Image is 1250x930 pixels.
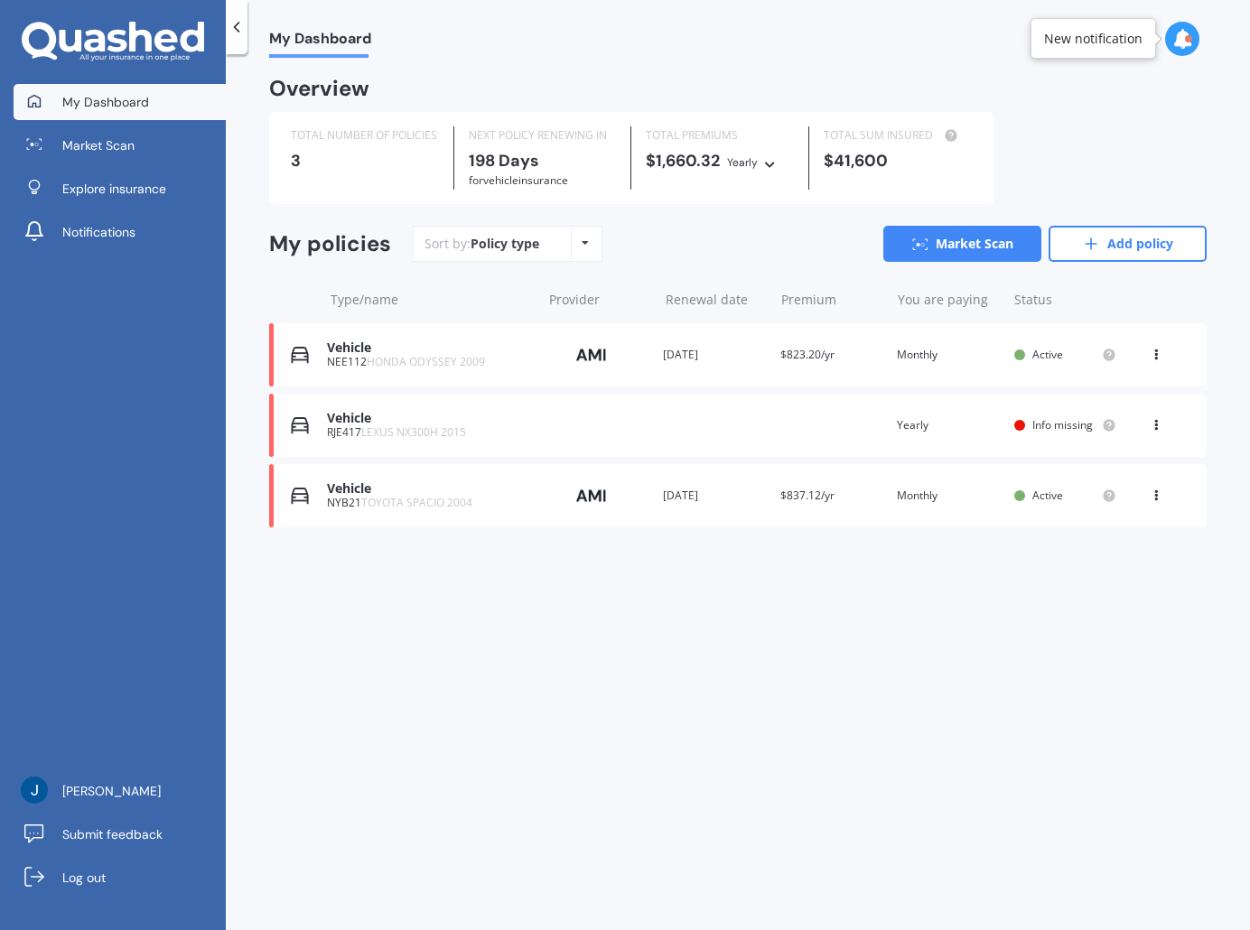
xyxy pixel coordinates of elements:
[327,356,532,368] div: NEE112
[14,84,226,120] a: My Dashboard
[824,126,972,144] div: TOTAL SUM INSURED
[824,152,972,170] div: $41,600
[897,416,999,434] div: Yearly
[663,346,765,364] div: [DATE]
[883,226,1041,262] a: Market Scan
[62,136,135,154] span: Market Scan
[14,773,226,809] a: [PERSON_NAME]
[62,223,135,241] span: Notifications
[1044,30,1143,48] div: New notification
[897,346,999,364] div: Monthly
[361,424,466,440] span: LEXUS NX300H 2015
[1014,291,1116,309] div: Status
[361,495,472,510] span: TOYOTA SPACIO 2004
[269,30,371,54] span: My Dashboard
[269,231,391,257] div: My policies
[469,126,617,144] div: NEXT POLICY RENEWING IN
[327,497,532,509] div: NYB21
[546,338,637,372] img: AMI
[781,291,883,309] div: Premium
[469,172,568,188] span: for Vehicle insurance
[469,150,539,172] b: 198 Days
[666,291,768,309] div: Renewal date
[897,487,999,505] div: Monthly
[291,126,439,144] div: TOTAL NUMBER OF POLICIES
[14,816,226,852] a: Submit feedback
[327,481,532,497] div: Vehicle
[269,79,369,98] div: Overview
[14,214,226,250] a: Notifications
[546,479,637,513] img: AMI
[291,487,309,505] img: Vehicle
[780,347,835,362] span: $823.20/yr
[21,777,48,804] img: ACg8ocKvpN8uJr1NI5uVK2B8csZycVHUhkdsjekSw5puFqjQu8BIhA=s96-c
[471,235,539,253] div: Policy type
[62,782,161,800] span: [PERSON_NAME]
[14,127,226,163] a: Market Scan
[663,487,765,505] div: [DATE]
[646,126,794,144] div: TOTAL PREMIUMS
[14,860,226,896] a: Log out
[291,152,439,170] div: 3
[780,488,835,503] span: $837.12/yr
[1032,417,1093,432] span: Info missing
[14,171,226,207] a: Explore insurance
[327,340,532,356] div: Vehicle
[1032,488,1063,503] span: Active
[291,416,309,434] img: Vehicle
[62,869,106,887] span: Log out
[327,411,532,426] div: Vehicle
[331,291,535,309] div: Type/name
[1032,347,1063,362] span: Active
[549,291,651,309] div: Provider
[727,153,758,172] div: Yearly
[327,426,532,439] div: RJE417
[898,291,1000,309] div: You are paying
[291,346,309,364] img: Vehicle
[1049,226,1207,262] a: Add policy
[62,180,166,198] span: Explore insurance
[646,152,794,172] div: $1,660.32
[424,235,539,253] div: Sort by:
[62,825,163,843] span: Submit feedback
[367,354,485,369] span: HONDA ODYSSEY 2009
[62,93,149,111] span: My Dashboard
